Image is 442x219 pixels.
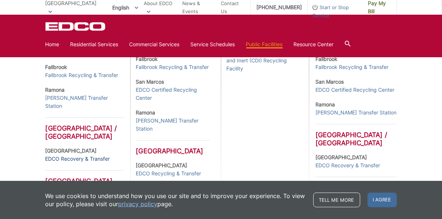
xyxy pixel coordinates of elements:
strong: San Marcos [315,79,344,85]
a: Fallbrook Recycling & Transfer [315,63,388,71]
a: Residential Services [70,40,118,48]
a: [PERSON_NAME] Transfer Station [45,94,124,110]
a: Fallbrook Recycling & Transfer [136,63,209,71]
strong: San Marcos [136,79,164,85]
a: Tell me more [313,193,360,207]
a: EDCD logo. Return to the homepage. [45,22,106,31]
span: I agree [368,193,397,207]
strong: Ramona [315,101,335,107]
a: EDCO Construction, Demolition and Inert (CDI) Recycling Facility [226,48,303,73]
a: privacy policy [118,200,158,208]
strong: Ramona [45,87,65,93]
strong: [GEOGRAPHIC_DATA] [315,154,367,160]
h3: [GEOGRAPHIC_DATA] [136,140,210,155]
a: [PERSON_NAME] Transfer Station [136,117,210,133]
span: English [107,1,144,14]
strong: Fallbrook [136,56,158,62]
strong: Fallbrook [315,56,337,62]
a: EDCO Certified Recycling Center [136,86,210,102]
a: [PERSON_NAME] Transfer Station [315,109,397,117]
a: Public Facilities [246,40,283,48]
a: Home [45,40,59,48]
h3: [GEOGRAPHIC_DATA] [315,177,397,192]
a: Resource Center [294,40,334,48]
p: We use cookies to understand how you use our site and to improve your experience. To view our pol... [45,192,306,208]
strong: [GEOGRAPHIC_DATA] [45,147,97,154]
a: EDCO Certified Recycling Center [315,86,394,94]
a: EDCO Recycling & Transfer [136,169,201,178]
a: Fallbrook Recycling & Transfer [45,71,118,79]
a: Service Schedules [191,40,235,48]
strong: Fallbrook [45,64,67,70]
a: EDCO Recovery & Transfer [315,161,380,169]
strong: Ramona [136,109,155,116]
h3: [GEOGRAPHIC_DATA] [45,170,124,185]
a: EDCO Recovery & Transfer [45,155,110,163]
strong: [GEOGRAPHIC_DATA] [136,162,187,168]
h3: [GEOGRAPHIC_DATA] / [GEOGRAPHIC_DATA] [45,117,124,140]
a: Commercial Services [129,40,180,48]
h3: [GEOGRAPHIC_DATA] / [GEOGRAPHIC_DATA] [315,124,397,147]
